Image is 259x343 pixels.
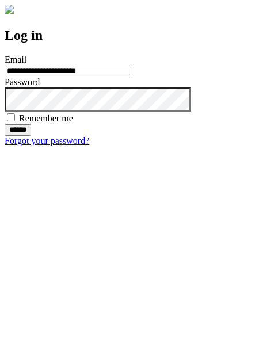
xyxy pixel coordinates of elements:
[5,5,14,14] img: logo-4e3dc11c47720685a147b03b5a06dd966a58ff35d612b21f08c02c0306f2b779.png
[5,55,26,64] label: Email
[19,113,73,123] label: Remember me
[5,136,89,146] a: Forgot your password?
[5,77,40,87] label: Password
[5,28,254,43] h2: Log in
